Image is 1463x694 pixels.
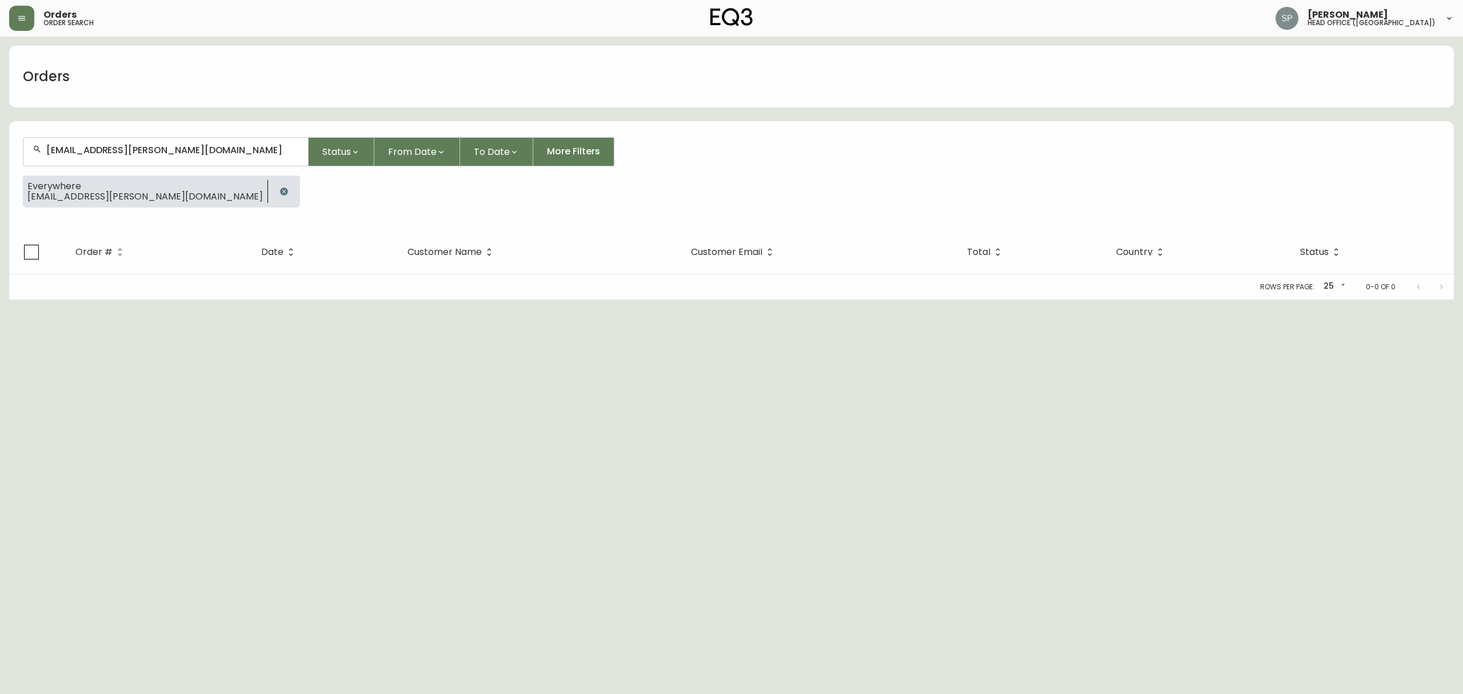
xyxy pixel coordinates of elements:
[691,249,762,256] span: Customer Email
[1308,19,1436,26] h5: head office ([GEOGRAPHIC_DATA])
[533,137,614,166] button: More Filters
[43,19,94,26] h5: order search
[27,192,263,202] span: [EMAIL_ADDRESS][PERSON_NAME][DOMAIN_NAME]
[309,137,374,166] button: Status
[1319,277,1348,296] div: 25
[407,247,497,257] span: Customer Name
[691,247,777,257] span: Customer Email
[374,137,460,166] button: From Date
[1276,7,1298,30] img: 0cb179e7bf3690758a1aaa5f0aafa0b4
[1308,10,1388,19] span: [PERSON_NAME]
[460,137,533,166] button: To Date
[261,247,298,257] span: Date
[407,249,482,256] span: Customer Name
[710,8,753,26] img: logo
[1116,247,1168,257] span: Country
[1300,247,1344,257] span: Status
[967,247,1005,257] span: Total
[322,145,351,159] span: Status
[75,247,127,257] span: Order #
[23,67,70,86] h1: Orders
[547,145,600,158] span: More Filters
[1260,282,1314,292] p: Rows per page:
[43,10,77,19] span: Orders
[1116,249,1153,256] span: Country
[1300,249,1329,256] span: Status
[27,181,263,192] span: Everywhere
[388,145,437,159] span: From Date
[75,249,113,256] span: Order #
[474,145,510,159] span: To Date
[967,249,990,256] span: Total
[1366,282,1396,292] p: 0-0 of 0
[46,145,299,155] input: Search
[261,249,283,256] span: Date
